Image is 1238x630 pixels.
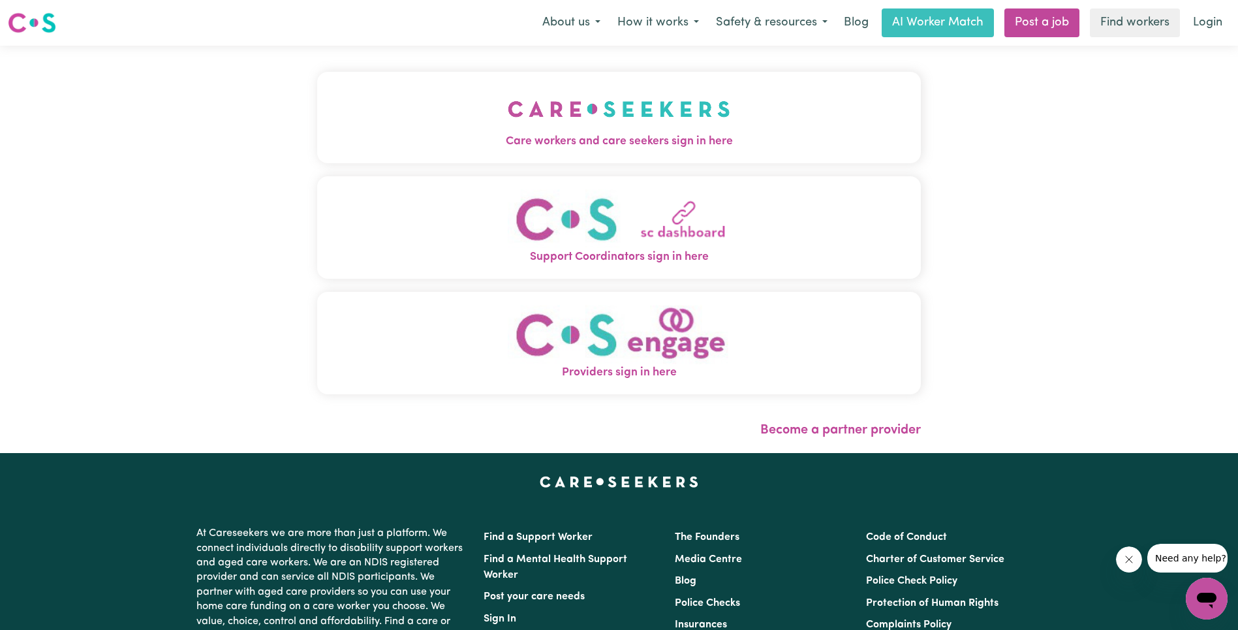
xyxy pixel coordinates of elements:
a: AI Worker Match [882,8,994,37]
a: The Founders [675,532,739,543]
span: Care workers and care seekers sign in here [317,133,921,150]
img: Careseekers logo [8,11,56,35]
a: Login [1185,8,1230,37]
a: Blog [836,8,876,37]
a: Police Check Policy [866,576,957,586]
a: Charter of Customer Service [866,554,1004,565]
a: Protection of Human Rights [866,598,998,608]
a: Post a job [1004,8,1079,37]
a: Blog [675,576,696,586]
a: Sign In [484,614,516,624]
a: Find a Mental Health Support Worker [484,554,627,580]
a: Careseekers logo [8,8,56,38]
button: Care workers and care seekers sign in here [317,72,921,163]
button: Providers sign in here [317,292,921,394]
iframe: Close message [1116,546,1142,573]
span: Support Coordinators sign in here [317,249,921,266]
span: Providers sign in here [317,364,921,381]
a: Complaints Policy [866,620,952,630]
iframe: Button to launch messaging window [1186,578,1228,620]
a: Code of Conduct [866,532,947,543]
a: Find a Support Worker [484,532,593,543]
button: Safety & resources [707,9,836,37]
a: Become a partner provider [760,424,921,437]
a: Careseekers home page [540,477,698,487]
button: About us [534,9,609,37]
a: Find workers [1090,8,1180,37]
a: Post your care needs [484,591,585,602]
button: Support Coordinators sign in here [317,176,921,279]
a: Media Centre [675,554,742,565]
button: How it works [609,9,707,37]
a: Police Checks [675,598,740,608]
iframe: Message from company [1147,544,1228,573]
a: Insurances [675,620,727,630]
